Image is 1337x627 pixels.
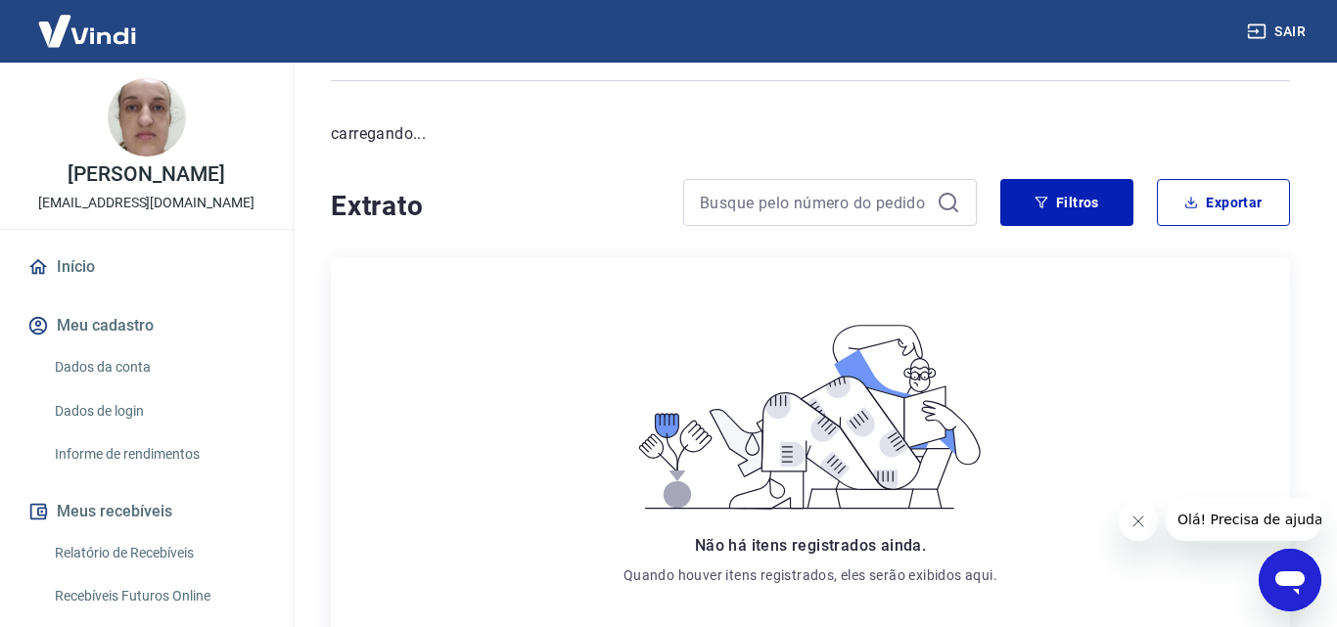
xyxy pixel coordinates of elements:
[331,187,660,226] h4: Extrato
[47,533,269,573] a: Relatório de Recebíveis
[695,536,926,555] span: Não há itens registrados ainda.
[1243,14,1314,50] button: Sair
[47,347,269,387] a: Dados da conta
[47,576,269,616] a: Recebíveis Futuros Online
[1157,179,1290,226] button: Exportar
[108,78,186,157] img: 53ec2a11-e95b-4f74-a8a5-49ef6009235d.jpeg
[23,304,269,347] button: Meu cadastro
[1119,502,1158,541] iframe: Fechar mensagem
[47,391,269,431] a: Dados de login
[47,434,269,474] a: Informe de rendimentos
[331,122,1290,146] p: carregando...
[700,188,929,217] input: Busque pelo número do pedido
[1259,549,1321,611] iframe: Botão para abrir a janela de mensagens
[23,490,269,533] button: Meus recebíveis
[23,1,151,61] img: Vindi
[68,164,224,185] p: [PERSON_NAME]
[23,246,269,289] a: Início
[12,14,164,29] span: Olá! Precisa de ajuda?
[1000,179,1133,226] button: Filtros
[623,565,997,585] p: Quando houver itens registrados, eles serão exibidos aqui.
[1166,498,1321,541] iframe: Mensagem da empresa
[38,193,254,213] p: [EMAIL_ADDRESS][DOMAIN_NAME]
